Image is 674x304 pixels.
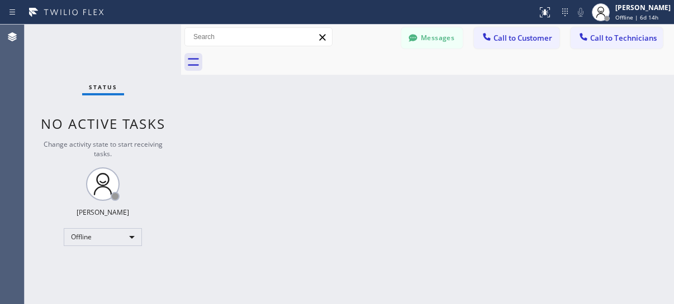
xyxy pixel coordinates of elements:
span: No active tasks [41,114,165,133]
input: Search [185,28,332,46]
span: Call to Technicians [590,33,657,43]
button: Call to Technicians [571,27,663,49]
span: Status [89,83,117,91]
span: Change activity state to start receiving tasks. [44,139,163,158]
span: Call to Customer [493,33,552,43]
div: [PERSON_NAME] [77,208,129,217]
div: [PERSON_NAME] [615,3,671,12]
span: Offline | 6d 14h [615,13,658,21]
button: Call to Customer [474,27,559,49]
button: Messages [401,27,463,49]
div: Offline [64,228,142,246]
button: Mute [573,4,588,20]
